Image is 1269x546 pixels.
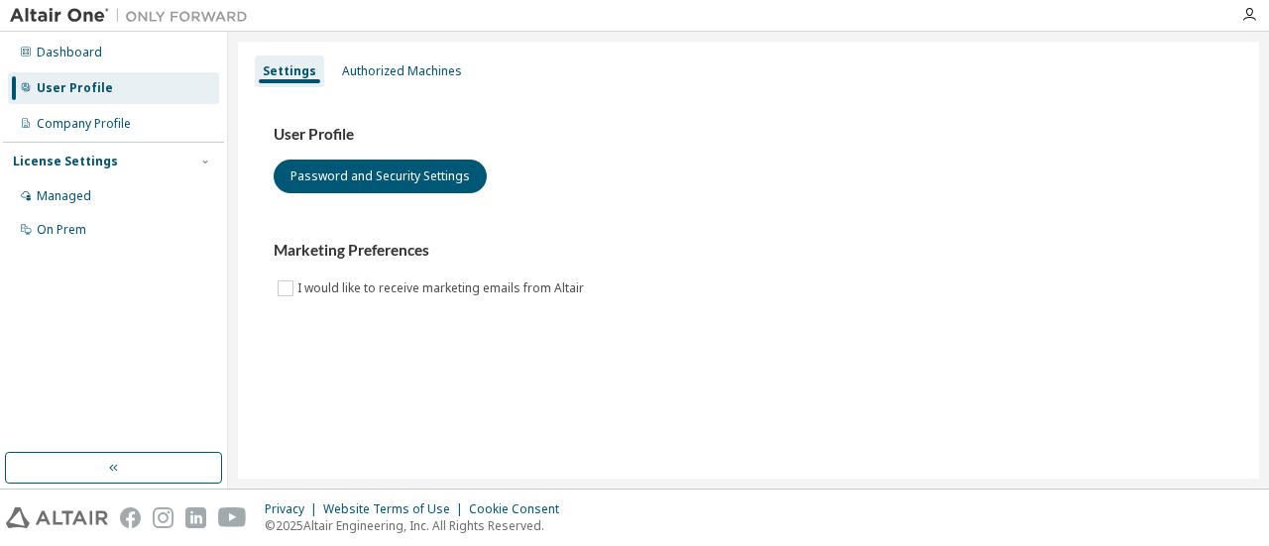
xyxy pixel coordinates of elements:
[185,507,206,528] img: linkedin.svg
[323,501,469,517] div: Website Terms of Use
[274,125,1223,145] h3: User Profile
[265,501,323,517] div: Privacy
[265,517,571,534] p: © 2025 Altair Engineering, Inc. All Rights Reserved.
[37,188,91,204] div: Managed
[469,501,571,517] div: Cookie Consent
[13,154,118,169] div: License Settings
[37,80,113,96] div: User Profile
[218,507,247,528] img: youtube.svg
[120,507,141,528] img: facebook.svg
[274,160,487,193] button: Password and Security Settings
[37,116,131,132] div: Company Profile
[37,222,86,238] div: On Prem
[37,45,102,60] div: Dashboard
[10,6,258,26] img: Altair One
[263,63,316,79] div: Settings
[6,507,108,528] img: altair_logo.svg
[342,63,462,79] div: Authorized Machines
[153,507,173,528] img: instagram.svg
[274,241,1223,261] h3: Marketing Preferences
[297,276,588,300] label: I would like to receive marketing emails from Altair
